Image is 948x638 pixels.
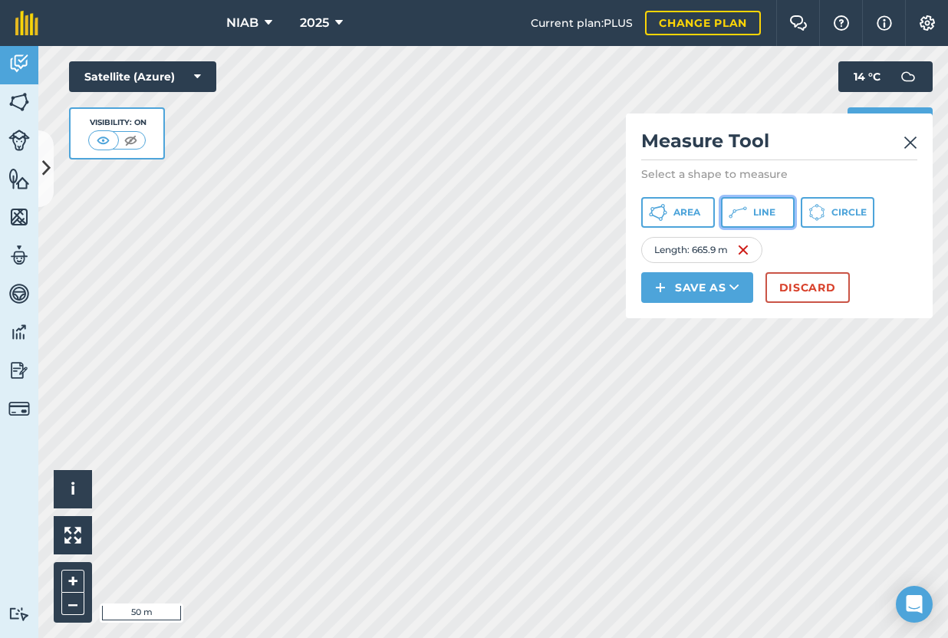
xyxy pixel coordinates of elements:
[8,167,30,190] img: svg+xml;base64,PHN2ZyB4bWxucz0iaHR0cDovL3d3dy53My5vcmcvMjAwMC9zdmciIHdpZHRoPSI1NiIgaGVpZ2h0PSI2MC...
[896,586,933,623] div: Open Intercom Messenger
[673,206,700,219] span: Area
[854,61,881,92] span: 14 ° C
[765,272,850,303] button: Discard
[753,206,775,219] span: Line
[801,197,874,228] button: Circle
[641,197,715,228] button: Area
[61,570,84,593] button: +
[877,14,892,32] img: svg+xml;base64,PHN2ZyB4bWxucz0iaHR0cDovL3d3dy53My5vcmcvMjAwMC9zdmciIHdpZHRoPSIxNyIgaGVpZ2h0PSIxNy...
[8,90,30,113] img: svg+xml;base64,PHN2ZyB4bWxucz0iaHR0cDovL3d3dy53My5vcmcvMjAwMC9zdmciIHdpZHRoPSI1NiIgaGVpZ2h0PSI2MC...
[69,61,216,92] button: Satellite (Azure)
[848,107,933,138] button: Print
[300,14,329,32] span: 2025
[8,130,30,151] img: svg+xml;base64,PD94bWwgdmVyc2lvbj0iMS4wIiBlbmNvZGluZz0idXRmLTgiPz4KPCEtLSBHZW5lcmF0b3I6IEFkb2JlIE...
[8,359,30,382] img: svg+xml;base64,PD94bWwgdmVyc2lvbj0iMS4wIiBlbmNvZGluZz0idXRmLTgiPz4KPCEtLSBHZW5lcmF0b3I6IEFkb2JlIE...
[893,61,923,92] img: svg+xml;base64,PD94bWwgdmVyc2lvbj0iMS4wIiBlbmNvZGluZz0idXRmLTgiPz4KPCEtLSBHZW5lcmF0b3I6IEFkb2JlIE...
[838,61,933,92] button: 14 °C
[226,14,258,32] span: NIAB
[54,470,92,508] button: i
[831,206,867,219] span: Circle
[64,527,81,544] img: Four arrows, one pointing top left, one top right, one bottom right and the last bottom left
[789,15,808,31] img: Two speech bubbles overlapping with the left bubble in the forefront
[641,272,753,303] button: Save as
[94,133,113,148] img: svg+xml;base64,PHN2ZyB4bWxucz0iaHR0cDovL3d3dy53My5vcmcvMjAwMC9zdmciIHdpZHRoPSI1MCIgaGVpZ2h0PSI0MC...
[8,244,30,267] img: svg+xml;base64,PD94bWwgdmVyc2lvbj0iMS4wIiBlbmNvZGluZz0idXRmLTgiPz4KPCEtLSBHZW5lcmF0b3I6IEFkb2JlIE...
[531,15,633,31] span: Current plan : PLUS
[71,479,75,498] span: i
[641,129,917,160] h2: Measure Tool
[641,166,917,182] p: Select a shape to measure
[8,607,30,621] img: svg+xml;base64,PD94bWwgdmVyc2lvbj0iMS4wIiBlbmNvZGluZz0idXRmLTgiPz4KPCEtLSBHZW5lcmF0b3I6IEFkb2JlIE...
[645,11,761,35] a: Change plan
[832,15,851,31] img: A question mark icon
[8,206,30,229] img: svg+xml;base64,PHN2ZyB4bWxucz0iaHR0cDovL3d3dy53My5vcmcvMjAwMC9zdmciIHdpZHRoPSI1NiIgaGVpZ2h0PSI2MC...
[904,133,917,152] img: svg+xml;base64,PHN2ZyB4bWxucz0iaHR0cDovL3d3dy53My5vcmcvMjAwMC9zdmciIHdpZHRoPSIyMiIgaGVpZ2h0PSIzMC...
[8,321,30,344] img: svg+xml;base64,PD94bWwgdmVyc2lvbj0iMS4wIiBlbmNvZGluZz0idXRmLTgiPz4KPCEtLSBHZW5lcmF0b3I6IEFkb2JlIE...
[8,282,30,305] img: svg+xml;base64,PD94bWwgdmVyc2lvbj0iMS4wIiBlbmNvZGluZz0idXRmLTgiPz4KPCEtLSBHZW5lcmF0b3I6IEFkb2JlIE...
[121,133,140,148] img: svg+xml;base64,PHN2ZyB4bWxucz0iaHR0cDovL3d3dy53My5vcmcvMjAwMC9zdmciIHdpZHRoPSI1MCIgaGVpZ2h0PSI0MC...
[8,52,30,75] img: svg+xml;base64,PD94bWwgdmVyc2lvbj0iMS4wIiBlbmNvZGluZz0idXRmLTgiPz4KPCEtLSBHZW5lcmF0b3I6IEFkb2JlIE...
[8,398,30,419] img: svg+xml;base64,PD94bWwgdmVyc2lvbj0iMS4wIiBlbmNvZGluZz0idXRmLTgiPz4KPCEtLSBHZW5lcmF0b3I6IEFkb2JlIE...
[15,11,38,35] img: fieldmargin Logo
[655,278,666,297] img: svg+xml;base64,PHN2ZyB4bWxucz0iaHR0cDovL3d3dy53My5vcmcvMjAwMC9zdmciIHdpZHRoPSIxNCIgaGVpZ2h0PSIyNC...
[721,197,795,228] button: Line
[61,593,84,615] button: –
[918,15,936,31] img: A cog icon
[88,117,146,129] div: Visibility: On
[737,241,749,259] img: svg+xml;base64,PHN2ZyB4bWxucz0iaHR0cDovL3d3dy53My5vcmcvMjAwMC9zdmciIHdpZHRoPSIxNiIgaGVpZ2h0PSIyNC...
[641,237,762,263] div: Length : 665.9 m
